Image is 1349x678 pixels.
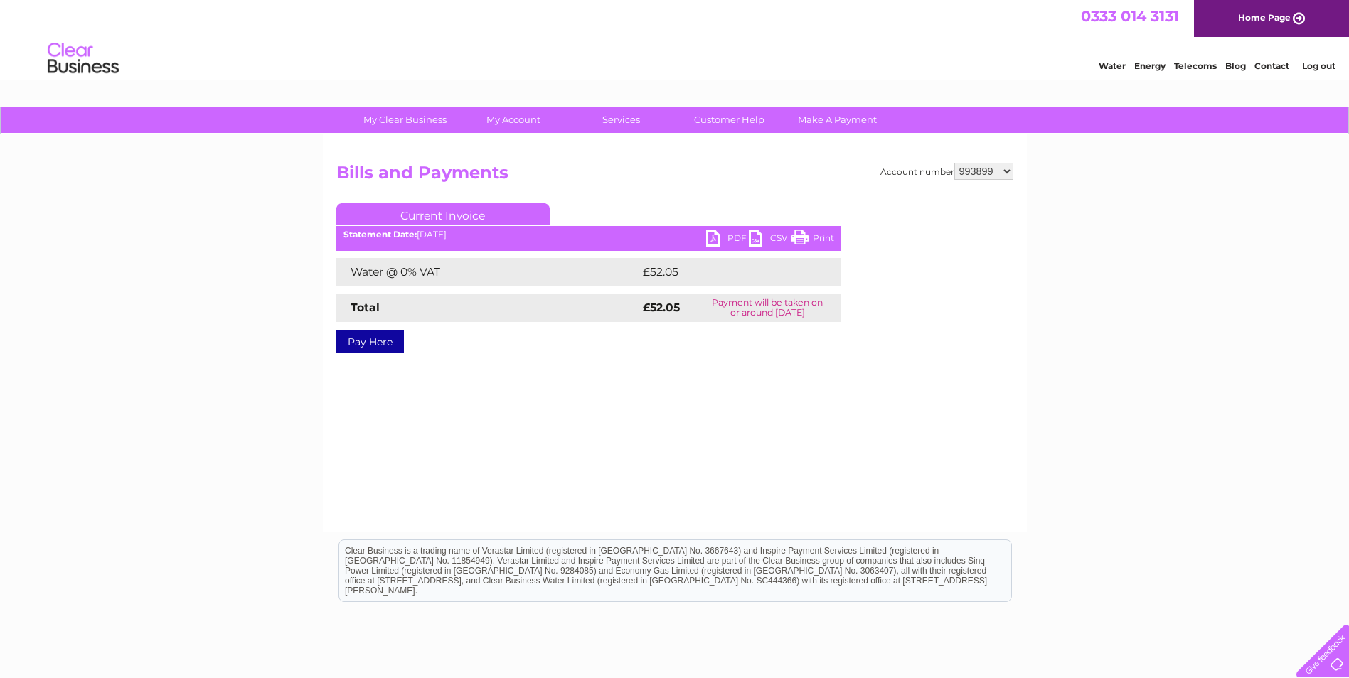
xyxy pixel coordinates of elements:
a: My Account [454,107,572,133]
a: PDF [706,230,749,250]
a: Make A Payment [779,107,896,133]
a: Services [562,107,680,133]
td: Water @ 0% VAT [336,258,639,286]
a: Contact [1254,60,1289,71]
strong: Total [351,301,380,314]
img: logo.png [47,37,119,80]
a: Pay Here [336,330,404,353]
h2: Bills and Payments [336,163,1013,190]
a: Print [791,230,834,250]
td: £52.05 [639,258,812,286]
b: Statement Date: [343,229,417,240]
td: Payment will be taken on or around [DATE] [694,294,841,322]
strong: £52.05 [643,301,680,314]
div: Clear Business is a trading name of Verastar Limited (registered in [GEOGRAPHIC_DATA] No. 3667643... [339,8,1011,69]
div: [DATE] [336,230,841,240]
a: Customer Help [671,107,788,133]
a: Water [1099,60,1126,71]
a: 0333 014 3131 [1081,7,1179,25]
a: CSV [749,230,791,250]
a: Blog [1225,60,1246,71]
a: Energy [1134,60,1166,71]
a: Current Invoice [336,203,550,225]
a: Log out [1302,60,1335,71]
a: Telecoms [1174,60,1217,71]
a: My Clear Business [346,107,464,133]
div: Account number [880,163,1013,180]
